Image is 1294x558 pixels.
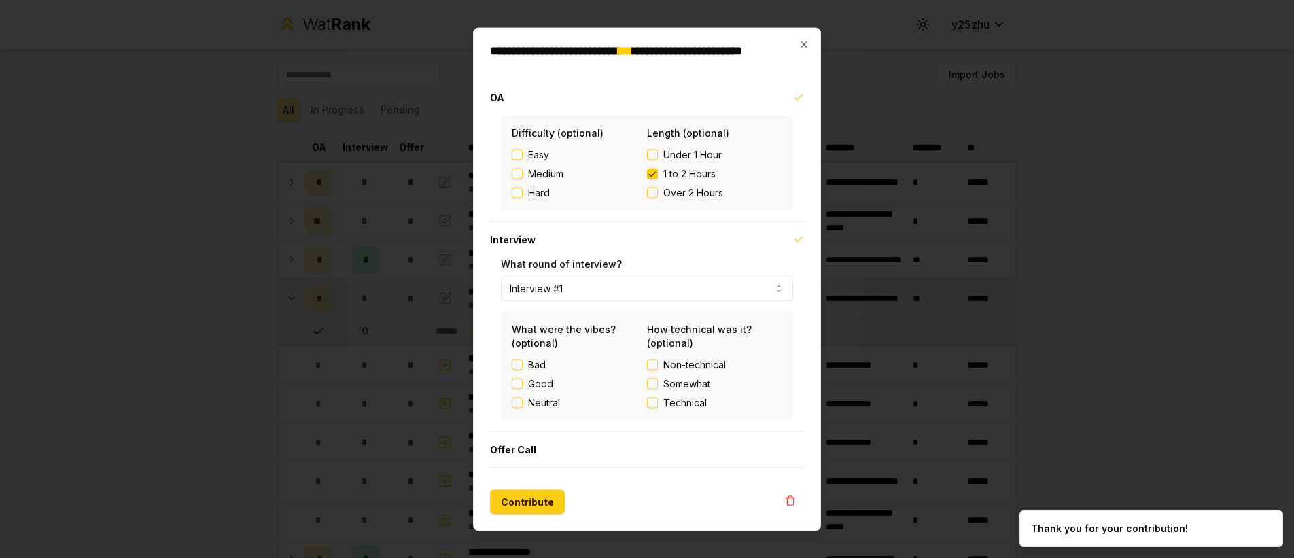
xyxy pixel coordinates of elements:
button: Interview [490,222,804,257]
label: Length (optional) [647,126,729,138]
button: Somewhat [647,378,658,389]
div: OA [490,115,804,221]
label: Difficulty (optional) [512,126,604,138]
button: 1 to 2 Hours [647,168,658,179]
span: Medium [528,167,563,180]
span: Technical [663,396,707,409]
span: 1 to 2 Hours [663,167,716,180]
button: Technical [647,397,658,408]
button: Easy [512,149,523,160]
button: Contribute [490,489,565,514]
span: Non-technical [663,358,726,371]
span: Easy [528,147,549,161]
div: Interview [490,257,804,431]
span: Somewhat [663,377,710,390]
button: Hard [512,187,523,198]
button: Medium [512,168,523,179]
button: Non-technical [647,359,658,370]
button: OA [490,80,804,115]
span: Hard [528,186,550,199]
span: Under 1 Hour [663,147,722,161]
button: Offer Call [490,432,804,467]
label: What were the vibes? (optional) [512,323,616,348]
button: Over 2 Hours [647,187,658,198]
button: Under 1 Hour [647,149,658,160]
label: Bad [528,358,546,371]
label: Good [528,377,553,390]
label: Neutral [528,396,560,409]
label: What round of interview? [501,258,622,269]
span: Over 2 Hours [663,186,723,199]
label: How technical was it? (optional) [647,323,752,348]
